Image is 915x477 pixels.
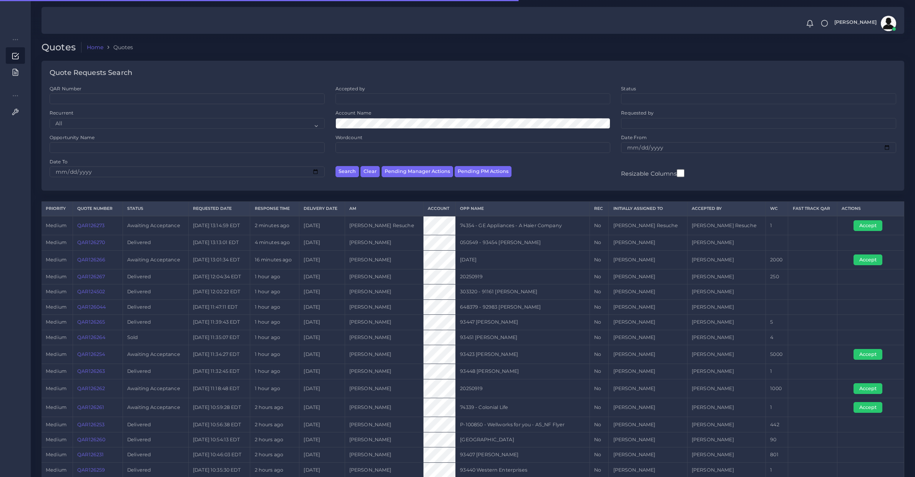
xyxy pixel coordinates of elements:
[188,330,250,345] td: [DATE] 11:35:07 EDT
[77,422,105,427] a: QAR126253
[123,417,188,432] td: Delivered
[423,202,455,216] th: Account
[299,315,345,330] td: [DATE]
[766,330,788,345] td: 4
[345,364,423,379] td: [PERSON_NAME]
[609,299,687,314] td: [PERSON_NAME]
[830,16,899,31] a: [PERSON_NAME]avatar
[621,168,684,178] label: Resizable Columns
[123,364,188,379] td: Delivered
[609,202,687,216] th: Initially Assigned to
[837,202,904,216] th: Actions
[77,223,105,228] a: QAR126273
[687,299,766,314] td: [PERSON_NAME]
[345,432,423,447] td: [PERSON_NAME]
[345,447,423,462] td: [PERSON_NAME]
[250,432,299,447] td: 2 hours ago
[123,269,188,284] td: Delivered
[335,85,365,92] label: Accepted by
[123,299,188,314] td: Delivered
[188,364,250,379] td: [DATE] 11:32:45 EDT
[590,299,609,314] td: No
[77,334,105,340] a: QAR126264
[590,216,609,235] td: No
[250,345,299,364] td: 1 hour ago
[299,299,345,314] td: [DATE]
[77,437,105,442] a: QAR126260
[345,216,423,235] td: [PERSON_NAME] Resuche
[456,202,590,216] th: Opp Name
[854,351,888,357] a: Accept
[345,299,423,314] td: [PERSON_NAME]
[345,417,423,432] td: [PERSON_NAME]
[456,345,590,364] td: 93423 [PERSON_NAME]
[590,235,609,250] td: No
[46,223,66,228] span: medium
[456,299,590,314] td: 648379 - 92983 [PERSON_NAME]
[687,284,766,299] td: [PERSON_NAME]
[46,467,66,473] span: medium
[188,432,250,447] td: [DATE] 10:54:13 EDT
[46,437,66,442] span: medium
[77,386,105,391] a: QAR126262
[766,250,788,269] td: 2000
[854,254,882,265] button: Accept
[46,274,66,279] span: medium
[590,417,609,432] td: No
[609,398,687,417] td: [PERSON_NAME]
[50,69,132,77] h4: Quote Requests Search
[456,235,590,250] td: 050549 - 93454 [PERSON_NAME]
[881,16,896,31] img: avatar
[854,220,882,231] button: Accept
[250,398,299,417] td: 2 hours ago
[335,110,372,116] label: Account Name
[335,166,359,177] button: Search
[382,166,453,177] button: Pending Manager Actions
[687,345,766,364] td: [PERSON_NAME]
[609,379,687,398] td: [PERSON_NAME]
[299,235,345,250] td: [DATE]
[250,417,299,432] td: 2 hours ago
[77,257,105,263] a: QAR126266
[123,202,188,216] th: Status
[766,315,788,330] td: 5
[854,402,882,413] button: Accept
[766,398,788,417] td: 1
[46,368,66,374] span: medium
[77,274,105,279] a: QAR126267
[188,447,250,462] td: [DATE] 10:46:03 EDT
[188,345,250,364] td: [DATE] 11:34:27 EDT
[854,256,888,262] a: Accept
[590,345,609,364] td: No
[609,345,687,364] td: [PERSON_NAME]
[456,417,590,432] td: P-100850 - Wellworks for you - AS_NF Flyer
[46,334,66,340] span: medium
[345,250,423,269] td: [PERSON_NAME]
[46,351,66,357] span: medium
[834,20,877,25] span: [PERSON_NAME]
[766,216,788,235] td: 1
[609,330,687,345] td: [PERSON_NAME]
[687,398,766,417] td: [PERSON_NAME]
[621,134,647,141] label: Date From
[456,250,590,269] td: [DATE]
[46,422,66,427] span: medium
[456,364,590,379] td: 93448 [PERSON_NAME]
[250,216,299,235] td: 2 minutes ago
[42,202,73,216] th: Priority
[621,110,654,116] label: Requested by
[188,417,250,432] td: [DATE] 10:56:38 EDT
[123,447,188,462] td: Delivered
[621,85,636,92] label: Status
[77,351,105,357] a: QAR126254
[188,250,250,269] td: [DATE] 13:01:34 EDT
[590,398,609,417] td: No
[250,202,299,216] th: Response Time
[687,235,766,250] td: [PERSON_NAME]
[123,432,188,447] td: Delivered
[687,330,766,345] td: [PERSON_NAME]
[50,85,81,92] label: QAR Number
[299,269,345,284] td: [DATE]
[456,398,590,417] td: 74339 - Colonial Life
[456,315,590,330] td: 93447 [PERSON_NAME]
